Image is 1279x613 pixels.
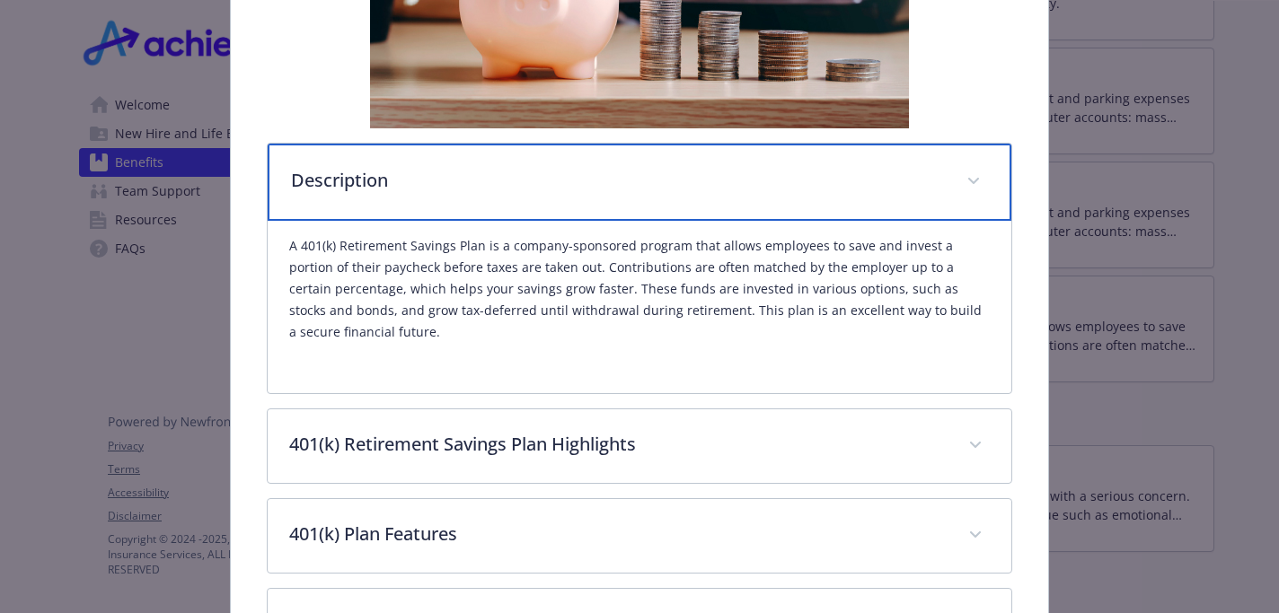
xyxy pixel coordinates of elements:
[268,499,1010,573] div: 401(k) Plan Features
[289,521,946,547] p: 401(k) Plan Features
[268,409,1010,483] div: 401(k) Retirement Savings Plan Highlights
[268,221,1010,393] div: Description
[268,144,1010,221] div: Description
[289,235,989,343] p: A 401(k) Retirement Savings Plan is a company-sponsored program that allows employees to save and...
[289,431,946,458] p: 401(k) Retirement Savings Plan Highlights
[291,167,944,194] p: Description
